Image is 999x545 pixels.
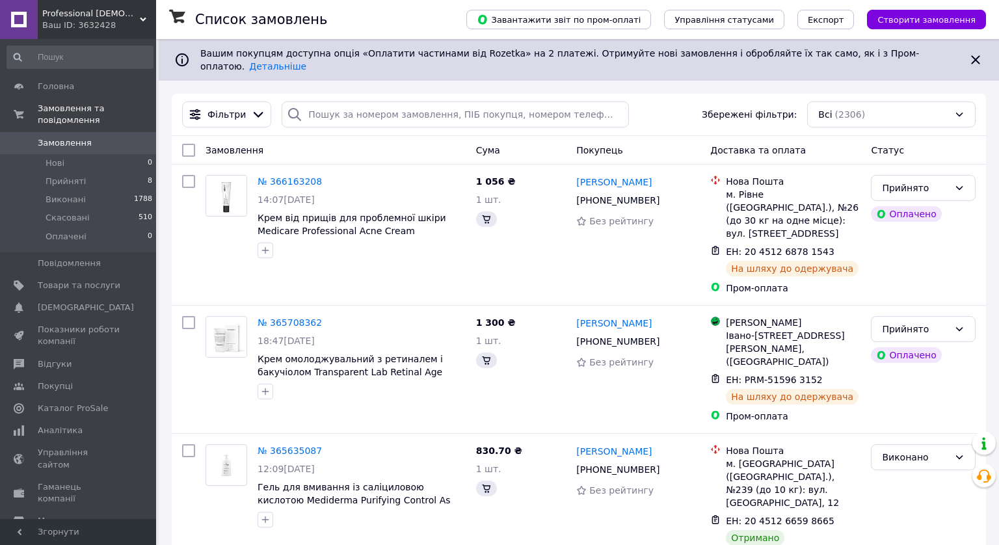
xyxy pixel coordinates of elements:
button: Управління статусами [664,10,784,29]
span: [DEMOGRAPHIC_DATA] [38,302,134,313]
span: Нові [46,157,64,169]
span: 0 [148,157,152,169]
span: Маркет [38,515,71,527]
a: [PERSON_NAME] [576,176,652,189]
span: Покупець [576,145,622,155]
div: м. Рівне ([GEOGRAPHIC_DATA].), №26 (до 30 кг на одне місце): вул. [STREET_ADDRESS] [726,188,860,240]
button: Створити замовлення [867,10,986,29]
span: Експорт [808,15,844,25]
span: Головна [38,81,74,92]
span: ЕН: 20 4512 6878 1543 [726,246,834,257]
span: 12:09[DATE] [258,464,315,474]
button: Експорт [797,10,855,29]
div: Нова Пошта [726,444,860,457]
span: 0 [148,231,152,243]
div: Виконано [882,450,949,464]
span: Замовлення [206,145,263,155]
div: Пром-оплата [726,282,860,295]
a: Детальніше [249,61,306,72]
input: Пошук [7,46,153,69]
span: Замовлення та повідомлення [38,103,156,126]
span: ЕН: PRM-51596 3152 [726,375,822,385]
div: На шляху до одержувача [726,261,859,276]
span: 510 [139,212,152,224]
a: № 365708362 [258,317,322,328]
div: Прийнято [882,181,949,195]
span: 830.70 ₴ [476,445,522,456]
div: [PHONE_NUMBER] [574,332,662,351]
a: [PERSON_NAME] [576,445,652,458]
a: [PERSON_NAME] [576,317,652,330]
a: № 366163208 [258,176,322,187]
div: [PHONE_NUMBER] [574,460,662,479]
span: Створити замовлення [877,15,976,25]
span: 1 шт. [476,336,501,346]
img: Фото товару [206,176,246,216]
span: Управління сайтом [38,447,120,470]
span: 1788 [134,194,152,206]
span: 1 056 ₴ [476,176,516,187]
span: 18:47[DATE] [258,336,315,346]
span: Всі [818,108,832,121]
span: (2306) [835,109,866,120]
span: 8 [148,176,152,187]
a: Фото товару [206,444,247,486]
span: Гаманець компанії [38,481,120,505]
span: Оплачені [46,231,87,243]
span: 1 шт. [476,464,501,474]
div: Оплачено [871,206,941,222]
div: Прийнято [882,322,949,336]
a: № 365635087 [258,445,322,456]
span: Фільтри [207,108,246,121]
span: Збережені фільтри: [702,108,797,121]
span: Виконані [46,194,86,206]
span: Аналітика [38,425,83,436]
span: Прийняті [46,176,86,187]
span: 1 шт. [476,194,501,205]
span: Управління статусами [674,15,774,25]
div: [PERSON_NAME] [726,316,860,329]
span: 14:07[DATE] [258,194,315,205]
span: Без рейтингу [589,216,654,226]
span: Professional Сosmetics [42,8,140,20]
span: Cума [476,145,500,155]
span: ЕН: 20 4512 6659 8665 [726,516,834,526]
img: Фото товару [206,449,246,481]
div: Оплачено [871,347,941,363]
span: Покупці [38,380,73,392]
span: Статус [871,145,904,155]
a: Гель для вмивання із саліциловою кислотою Mediderma Purifying Control As Cleanser Mousse [258,482,451,518]
h1: Список замовлень [195,12,327,27]
div: На шляху до одержувача [726,389,859,405]
span: Доставка та оплата [710,145,806,155]
span: 1 300 ₴ [476,317,516,328]
button: Завантажити звіт по пром-оплаті [466,10,651,29]
div: Нова Пошта [726,175,860,188]
span: Без рейтингу [589,485,654,496]
a: Крем омолоджувальний з ретиналем і бакучіолом Transparent Lab Retinal Age Reverse Cream [258,354,443,390]
input: Пошук за номером замовлення, ПІБ покупця, номером телефону, Email, номером накладної [282,101,628,127]
div: [PHONE_NUMBER] [574,191,662,209]
div: Івано-[STREET_ADDRESS][PERSON_NAME], ([GEOGRAPHIC_DATA]) [726,329,860,368]
div: Ваш ID: 3632428 [42,20,156,31]
img: Фото товару [206,317,246,357]
a: Фото товару [206,175,247,217]
span: Без рейтингу [589,357,654,367]
span: Скасовані [46,212,90,224]
div: Пром-оплата [726,410,860,423]
span: Каталог ProSale [38,403,108,414]
a: Фото товару [206,316,247,358]
span: Завантажити звіт по пром-оплаті [477,14,641,25]
span: Відгуки [38,358,72,370]
span: Показники роботи компанії [38,324,120,347]
a: Створити замовлення [854,14,986,24]
a: Крем від прищів для проблемної шкіри Medicare Professional Acne Cream [258,213,446,236]
span: Повідомлення [38,258,101,269]
span: Товари та послуги [38,280,120,291]
div: м. [GEOGRAPHIC_DATA] ([GEOGRAPHIC_DATA].), №239 (до 10 кг): вул. [GEOGRAPHIC_DATA], 12 [726,457,860,509]
span: Замовлення [38,137,92,149]
span: Вашим покупцям доступна опція «Оплатити частинами від Rozetka» на 2 платежі. Отримуйте нові замов... [200,48,919,72]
